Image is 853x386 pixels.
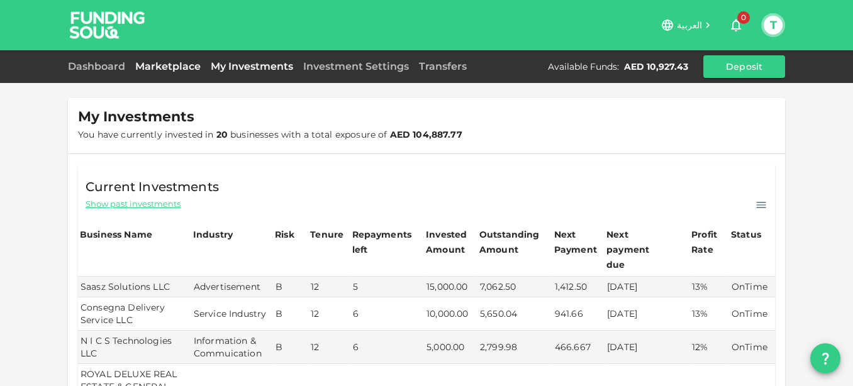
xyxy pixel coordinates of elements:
[350,277,424,297] td: 5
[350,331,424,364] td: 6
[80,227,152,242] div: Business Name
[477,297,552,331] td: 5,650.04
[78,331,191,364] td: N I C S Technologies LLC
[308,331,350,364] td: 12
[552,331,605,364] td: 466.667
[731,227,762,242] div: Status
[350,297,424,331] td: 6
[810,343,840,373] button: question
[426,227,476,257] div: Invested Amount
[191,277,273,297] td: Advertisement
[606,227,669,272] div: Next payment due
[78,129,462,140] span: You have currently invested in businesses with a total exposure of
[605,331,689,364] td: [DATE]
[308,297,350,331] td: 12
[554,227,603,257] div: Next Payment
[729,331,775,364] td: OnTime
[310,227,343,242] div: Tenure
[552,277,605,297] td: 1,412.50
[552,297,605,331] td: 941.66
[78,297,191,331] td: Consegna Delivery Service LLC
[78,108,194,126] span: My Investments
[352,227,415,257] div: Repayments left
[689,277,729,297] td: 13%
[273,331,308,364] td: B
[308,277,350,297] td: 12
[68,60,130,72] a: Dashboard
[298,60,414,72] a: Investment Settings
[390,129,462,140] strong: AED 104,887.77
[477,277,552,297] td: 7,062.50
[193,227,233,242] div: Industry
[424,331,477,364] td: 5,000.00
[191,297,273,331] td: Service Industry
[737,11,750,24] span: 0
[764,16,783,35] button: T
[691,227,727,257] div: Profit Rate
[703,55,785,78] button: Deposit
[677,19,702,31] span: العربية
[424,297,477,331] td: 10,000.00
[275,227,300,242] div: Risk
[479,227,542,257] div: Outstanding Amount
[689,297,729,331] td: 13%
[477,331,552,364] td: 2,799.98
[273,277,308,297] td: B
[548,60,619,73] div: Available Funds :
[689,331,729,364] td: 12%
[624,60,688,73] div: AED 10,927.43
[729,297,775,331] td: OnTime
[86,177,219,197] span: Current Investments
[191,331,273,364] td: Information & Commuication
[605,277,689,297] td: [DATE]
[729,277,775,297] td: OnTime
[130,60,206,72] a: Marketplace
[723,13,749,38] button: 0
[86,198,181,210] span: Show past investments
[216,129,228,140] strong: 20
[605,297,689,331] td: [DATE]
[414,60,472,72] a: Transfers
[424,277,477,297] td: 15,000.00
[206,60,298,72] a: My Investments
[273,297,308,331] td: B
[78,277,191,297] td: Saasz Solutions LLC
